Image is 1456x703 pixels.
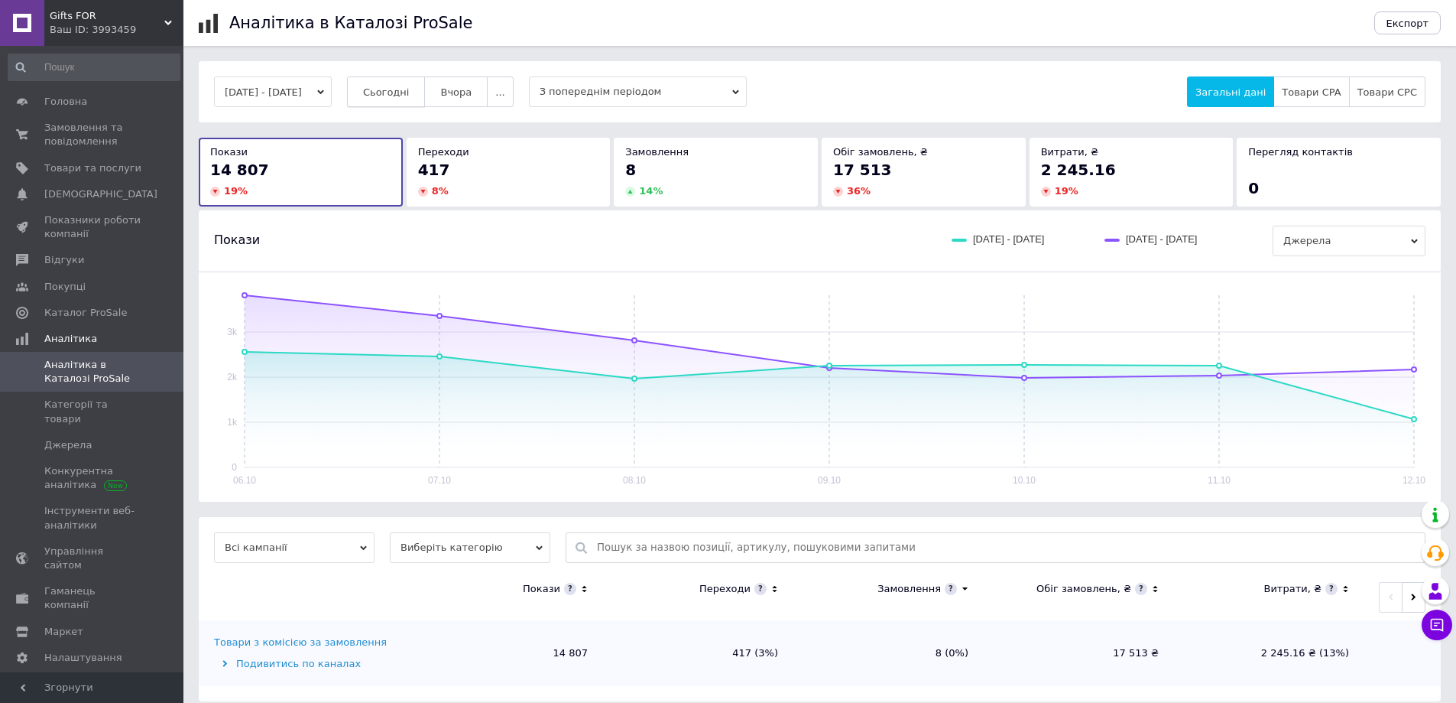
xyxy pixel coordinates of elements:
[50,9,164,23] span: Gifts FOR
[793,620,984,686] td: 8 (0%)
[1282,86,1341,98] span: Товари CPA
[1349,76,1425,107] button: Товари CPC
[1402,475,1425,486] text: 12.10
[214,636,387,649] div: Товари з комісією за замовлення
[44,584,141,612] span: Гаманець компанії
[1195,86,1266,98] span: Загальні дані
[1174,620,1364,686] td: 2 245.16 ₴ (13%)
[424,76,488,107] button: Вчора
[224,185,248,197] span: 19 %
[227,417,238,428] text: 1k
[44,358,141,386] span: Аналітика в Каталозі ProSale
[227,372,238,382] text: 2k
[529,76,747,107] span: З попереднім періодом
[347,76,426,107] button: Сьогодні
[639,185,663,197] span: 14 %
[1357,86,1417,98] span: Товари CPC
[625,146,689,158] span: Замовлення
[1036,582,1131,596] div: Обіг замовлень, ₴
[699,582,751,596] div: Переходи
[495,86,504,98] span: ...
[44,161,141,175] span: Товари та послуги
[210,146,248,158] span: Покази
[229,14,472,32] h1: Аналітика в Каталозі ProSale
[984,620,1174,686] td: 17 513 ₴
[623,475,646,486] text: 08.10
[428,475,451,486] text: 07.10
[44,504,141,532] span: Інструменти веб-аналітики
[44,332,97,346] span: Аналітика
[818,475,841,486] text: 09.10
[44,625,83,639] span: Маркет
[413,620,603,686] td: 14 807
[44,280,86,294] span: Покупці
[363,86,410,98] span: Сьогодні
[625,161,636,179] span: 8
[847,185,871,197] span: 36 %
[44,306,127,320] span: Каталог ProSale
[440,86,472,98] span: Вчора
[1055,185,1078,197] span: 19 %
[44,213,141,241] span: Показники роботи компанії
[214,76,332,107] button: [DATE] - [DATE]
[1263,582,1321,596] div: Витрати, ₴
[214,232,260,249] span: Покази
[833,146,928,158] span: Обіг замовлень, ₴
[487,76,513,107] button: ...
[44,438,92,452] span: Джерела
[44,253,84,267] span: Відгуки
[1041,146,1099,158] span: Витрати, ₴
[1208,475,1231,486] text: 11.10
[44,651,122,665] span: Налаштування
[233,475,256,486] text: 06.10
[1248,146,1353,158] span: Перегляд контактів
[1187,76,1274,107] button: Загальні дані
[44,121,141,148] span: Замовлення та повідомлення
[390,532,550,563] span: Виберіть категорію
[44,464,141,492] span: Конкурентна аналітика
[44,545,141,572] span: Управління сайтом
[214,657,409,671] div: Подивитись по каналах
[1013,475,1036,486] text: 10.10
[44,95,87,109] span: Головна
[418,146,469,158] span: Переходи
[50,23,183,37] div: Ваш ID: 3993459
[877,582,941,596] div: Замовлення
[227,327,238,337] text: 3k
[1273,76,1349,107] button: Товари CPA
[1248,179,1259,197] span: 0
[44,187,157,201] span: [DEMOGRAPHIC_DATA]
[210,161,269,179] span: 14 807
[432,185,449,197] span: 8 %
[1386,18,1429,29] span: Експорт
[214,532,375,563] span: Всі кампанії
[44,398,141,425] span: Категорії та товари
[603,620,793,686] td: 417 (3%)
[597,533,1417,562] input: Пошук за назвою позиції, артикулу, пошуковими запитами
[418,161,450,179] span: 417
[1273,226,1425,256] span: Джерела
[1422,610,1452,640] button: Чат з покупцем
[833,161,892,179] span: 17 513
[8,54,180,81] input: Пошук
[1374,11,1441,34] button: Експорт
[523,582,560,596] div: Покази
[1041,161,1116,179] span: 2 245.16
[232,462,237,473] text: 0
